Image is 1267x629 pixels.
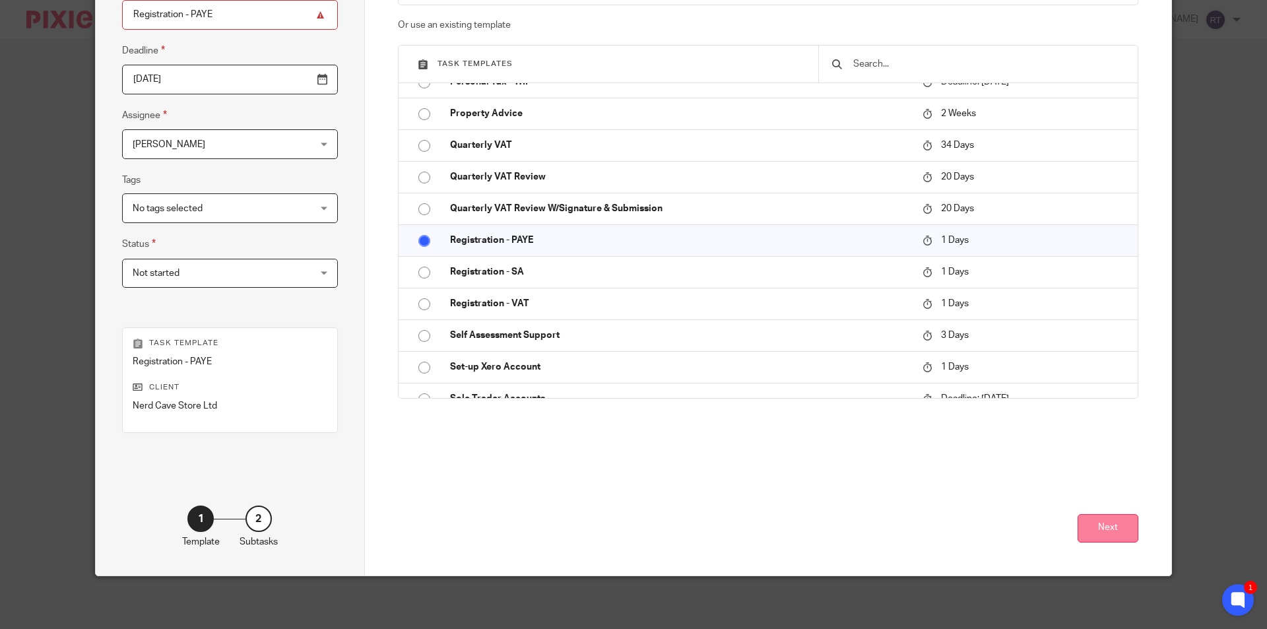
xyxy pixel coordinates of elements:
label: Deadline [122,43,165,58]
p: Template [182,535,220,548]
input: Pick a date [122,65,338,94]
p: Client [133,382,327,393]
div: 1 [187,506,214,532]
span: 2 Weeks [941,109,976,118]
span: 34 Days [941,141,974,150]
span: Task templates [438,60,513,67]
span: 1 Days [941,267,969,277]
span: Not started [133,269,179,278]
label: Tags [122,174,141,187]
span: 1 Days [941,362,969,372]
span: 1 Days [941,299,969,308]
div: 2 [245,506,272,532]
span: [PERSON_NAME] [133,140,205,149]
div: 1 [1244,581,1257,594]
input: Search... [852,57,1124,71]
p: Quarterly VAT [450,139,909,152]
label: Status [122,236,156,251]
p: Set-up Xero Account [450,360,909,374]
span: 20 Days [941,204,974,213]
button: Next [1078,514,1138,543]
p: Subtasks [240,535,278,548]
p: Sole Trader Accounts [450,392,909,405]
p: Registration - PAYE [133,355,327,368]
span: No tags selected [133,204,203,213]
span: Deadline: [DATE] [941,394,1009,403]
label: Assignee [122,108,167,123]
p: Quarterly VAT Review [450,170,909,183]
span: 20 Days [941,172,974,182]
span: 1 Days [941,236,969,245]
p: Property Advice [450,107,909,120]
p: Registration - VAT [450,297,909,310]
p: Or use an existing template [398,18,1139,32]
p: Registration - SA [450,265,909,279]
p: Task template [133,338,327,348]
p: Self Assessment Support [450,329,909,342]
span: 3 Days [941,331,969,340]
p: Quarterly VAT Review W/Signature & Submission [450,202,909,215]
p: Nerd Cave Store Ltd [133,399,327,413]
p: Registration - PAYE [450,234,909,247]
